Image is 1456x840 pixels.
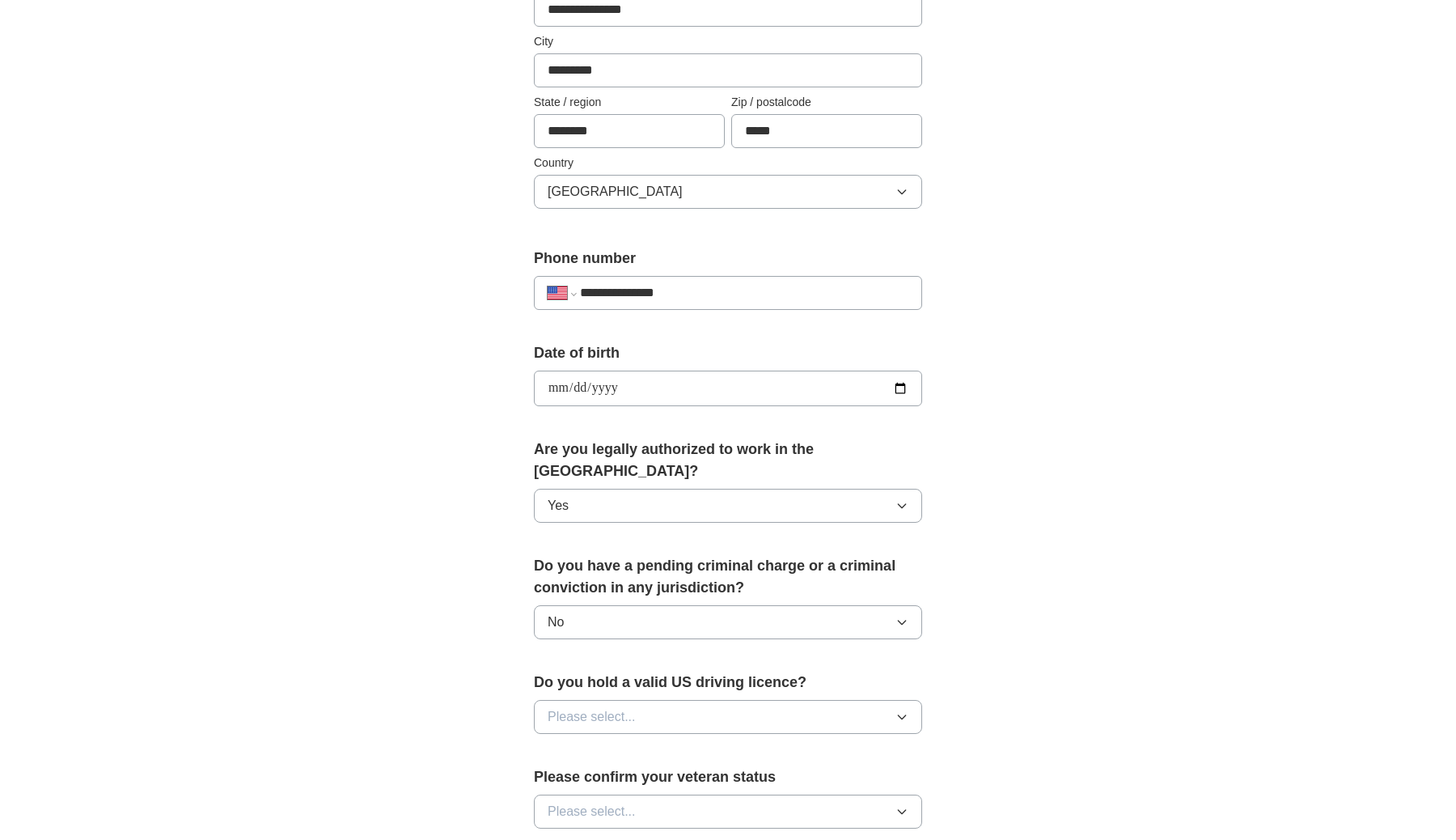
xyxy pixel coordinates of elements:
label: Phone number [534,248,922,269]
label: Are you legally authorized to work in the [GEOGRAPHIC_DATA]? [534,439,922,482]
span: Please select... [548,707,636,727]
span: Yes [548,496,569,515]
label: City [534,33,922,50]
button: Please select... [534,700,922,734]
button: Please select... [534,795,922,829]
label: State / region [534,94,725,111]
label: Do you hold a valid US driving licence? [534,672,922,694]
button: No [534,605,922,639]
label: Please confirm your veteran status [534,766,922,788]
label: Date of birth [534,342,922,364]
span: [GEOGRAPHIC_DATA] [548,182,683,202]
button: [GEOGRAPHIC_DATA] [534,175,922,209]
button: Yes [534,489,922,523]
span: No [548,613,564,632]
label: Do you have a pending criminal charge or a criminal conviction in any jurisdiction? [534,555,922,599]
label: Zip / postalcode [731,94,922,111]
label: Country [534,155,922,172]
span: Please select... [548,802,636,821]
